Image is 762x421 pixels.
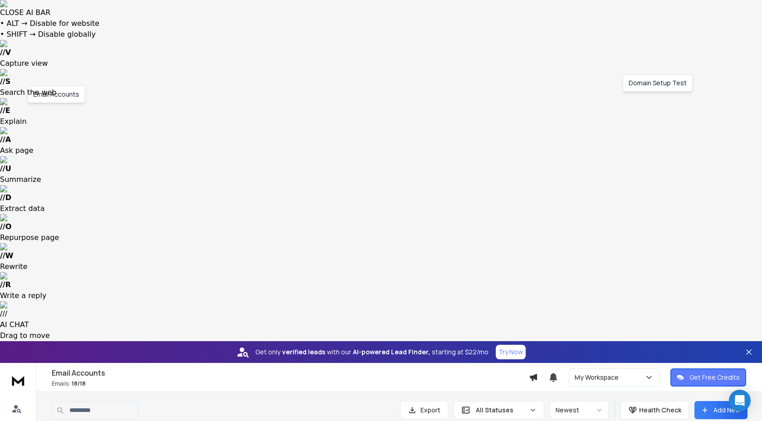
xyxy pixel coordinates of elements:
[9,372,27,389] img: logo
[498,348,523,357] p: Try Now
[282,348,325,357] strong: verified leads
[729,390,751,411] div: Open Intercom Messenger
[575,373,622,382] p: My Workspace
[255,348,488,357] p: Get only with our starting at $22/mo
[72,380,86,387] span: 18 / 18
[52,367,529,378] h1: Email Accounts
[52,380,529,387] p: Emails :
[496,345,526,359] button: Try Now
[670,368,746,387] button: Get Free Credits
[353,348,430,357] strong: AI-powered Lead Finder,
[689,373,740,382] p: Get Free Credits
